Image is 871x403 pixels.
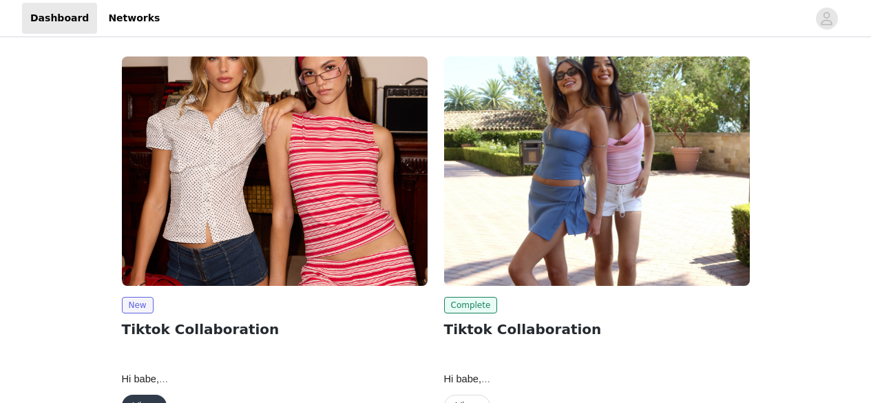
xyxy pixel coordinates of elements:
[100,3,168,34] a: Networks
[22,3,97,34] a: Dashboard
[820,8,833,30] div: avatar
[122,56,428,286] img: Edikted
[444,297,498,313] span: Complete
[122,319,428,340] h2: Tiktok Collaboration
[444,56,750,286] img: Edikted
[444,319,750,340] h2: Tiktok Collaboration
[122,297,154,313] span: New
[122,373,169,384] span: Hi babe,
[444,373,491,384] span: Hi babe,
